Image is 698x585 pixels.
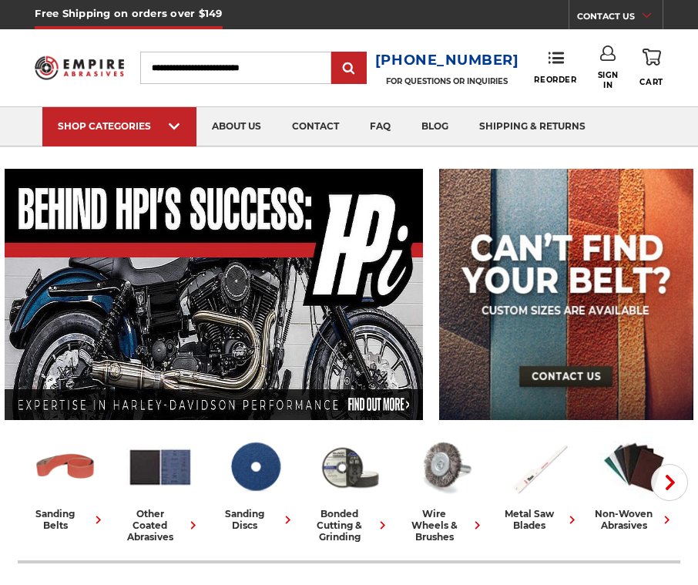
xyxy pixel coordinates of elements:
a: wire wheels & brushes [403,434,485,543]
img: Sanding Discs [221,434,289,500]
img: promo banner for custom belts. [439,169,693,420]
img: Banner for an interview featuring Horsepower Inc who makes Harley performance upgrades featured o... [5,169,423,420]
img: Bonded Cutting & Grinding [316,434,384,500]
a: CONTACT US [577,8,663,29]
img: Sanding Belts [32,434,99,500]
a: Reorder [534,51,576,84]
a: sanding belts [24,434,106,531]
a: non-woven abrasives [592,434,675,531]
span: Sign In [597,70,619,90]
img: Wire Wheels & Brushes [411,434,478,500]
a: about us [196,107,277,146]
div: other coated abrasives [119,508,201,543]
a: Cart [639,45,663,89]
img: Empire Abrasives [35,50,124,85]
a: shipping & returns [464,107,601,146]
span: Cart [639,77,663,87]
p: FOR QUESTIONS OR INQUIRIES [375,76,519,86]
button: Next [651,464,688,501]
div: bonded cutting & grinding [308,508,391,543]
a: sanding discs [213,434,296,531]
div: sanding belts [24,508,106,531]
a: other coated abrasives [119,434,201,543]
img: Metal Saw Blades [505,434,573,500]
a: bonded cutting & grinding [308,434,391,543]
a: metal saw blades [498,434,580,531]
img: Non-woven Abrasives [600,434,668,500]
div: metal saw blades [498,508,580,531]
a: faq [354,107,406,146]
img: Other Coated Abrasives [126,434,194,500]
div: wire wheels & brushes [403,508,485,543]
span: Reorder [534,75,576,85]
div: SHOP CATEGORIES [58,120,181,132]
div: sanding discs [213,508,296,531]
a: [PHONE_NUMBER] [375,49,519,72]
a: contact [277,107,354,146]
a: blog [406,107,464,146]
div: non-woven abrasives [592,508,675,531]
